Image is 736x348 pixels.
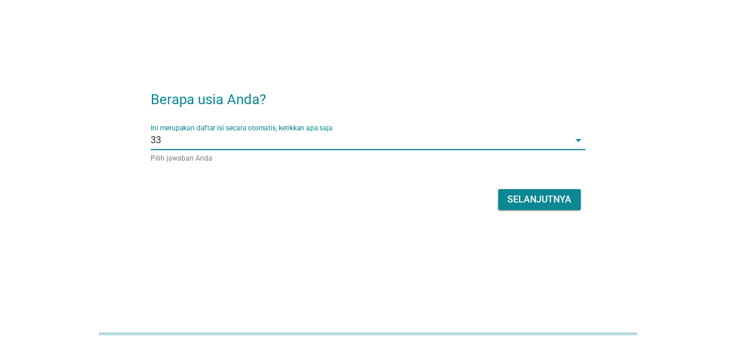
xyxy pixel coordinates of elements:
span: 33 [151,135,161,145]
div: Pilih jawaban Anda [151,154,585,162]
h2: Berapa usia Anda? [151,77,585,110]
button: Selanjutnya [498,189,581,210]
i: arrow_drop_down [571,133,585,147]
div: Selanjutnya [507,193,571,207]
input: Ini merupakan daftar isi secara otomatis, ketikkan apa saja [161,131,569,150]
